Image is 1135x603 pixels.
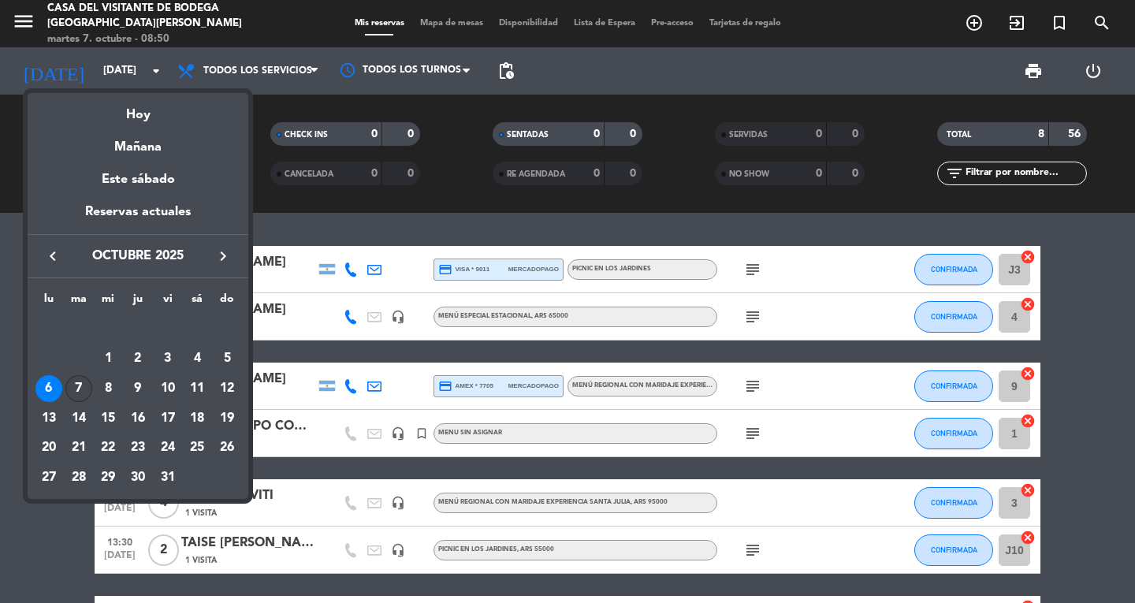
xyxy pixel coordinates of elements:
div: 26 [214,435,240,462]
th: domingo [212,290,242,315]
div: 3 [154,345,181,372]
div: 16 [125,405,151,432]
div: 20 [35,435,62,462]
div: 9 [125,375,151,402]
td: 12 de octubre de 2025 [212,374,242,404]
th: lunes [34,290,64,315]
div: 4 [184,345,210,372]
td: 2 de octubre de 2025 [123,344,153,374]
td: 21 de octubre de 2025 [64,434,94,463]
div: 24 [154,435,181,462]
div: 14 [65,405,92,432]
td: 14 de octubre de 2025 [64,404,94,434]
div: 11 [184,375,210,402]
th: martes [64,290,94,315]
td: 31 de octubre de 2025 [153,463,183,493]
td: 23 de octubre de 2025 [123,434,153,463]
button: keyboard_arrow_right [209,246,237,266]
div: 18 [184,405,210,432]
div: 6 [35,375,62,402]
div: 21 [65,435,92,462]
td: 5 de octubre de 2025 [212,344,242,374]
div: 2 [125,345,151,372]
div: 8 [95,375,121,402]
td: OCT. [34,315,242,344]
div: 19 [214,405,240,432]
div: 5 [214,345,240,372]
td: 15 de octubre de 2025 [93,404,123,434]
div: 31 [154,464,181,491]
i: keyboard_arrow_left [43,247,62,266]
th: sábado [183,290,213,315]
td: 16 de octubre de 2025 [123,404,153,434]
td: 8 de octubre de 2025 [93,374,123,404]
i: keyboard_arrow_right [214,247,233,266]
td: 19 de octubre de 2025 [212,404,242,434]
div: 1 [95,345,121,372]
td: 28 de octubre de 2025 [64,463,94,493]
div: 25 [184,435,210,462]
div: 23 [125,435,151,462]
td: 20 de octubre de 2025 [34,434,64,463]
td: 9 de octubre de 2025 [123,374,153,404]
div: 22 [95,435,121,462]
div: Hoy [28,93,248,125]
th: viernes [153,290,183,315]
td: 6 de octubre de 2025 [34,374,64,404]
div: 29 [95,464,121,491]
td: 7 de octubre de 2025 [64,374,94,404]
div: 15 [95,405,121,432]
span: octubre 2025 [67,246,209,266]
div: Reservas actuales [28,202,248,234]
div: 30 [125,464,151,491]
td: 18 de octubre de 2025 [183,404,213,434]
th: jueves [123,290,153,315]
td: 29 de octubre de 2025 [93,463,123,493]
td: 1 de octubre de 2025 [93,344,123,374]
td: 13 de octubre de 2025 [34,404,64,434]
div: Este sábado [28,158,248,202]
td: 22 de octubre de 2025 [93,434,123,463]
td: 4 de octubre de 2025 [183,344,213,374]
div: 27 [35,464,62,491]
button: keyboard_arrow_left [39,246,67,266]
td: 17 de octubre de 2025 [153,404,183,434]
td: 3 de octubre de 2025 [153,344,183,374]
div: 7 [65,375,92,402]
td: 30 de octubre de 2025 [123,463,153,493]
td: 11 de octubre de 2025 [183,374,213,404]
td: 25 de octubre de 2025 [183,434,213,463]
td: 24 de octubre de 2025 [153,434,183,463]
th: miércoles [93,290,123,315]
td: 10 de octubre de 2025 [153,374,183,404]
div: 17 [154,405,181,432]
div: 12 [214,375,240,402]
div: Mañana [28,125,248,158]
div: 10 [154,375,181,402]
div: 28 [65,464,92,491]
td: 27 de octubre de 2025 [34,463,64,493]
td: 26 de octubre de 2025 [212,434,242,463]
div: 13 [35,405,62,432]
